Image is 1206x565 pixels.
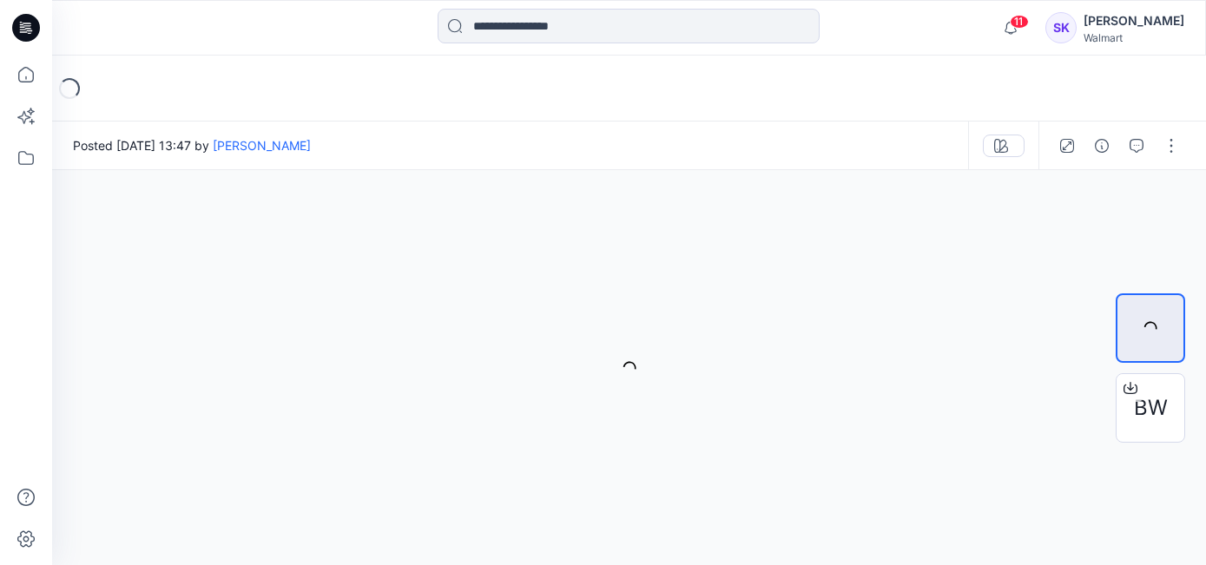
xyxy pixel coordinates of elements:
div: [PERSON_NAME] [1084,10,1184,31]
span: BW [1134,392,1168,424]
div: SK [1045,12,1077,43]
a: [PERSON_NAME] [213,138,311,153]
span: 11 [1010,15,1029,29]
button: Details [1088,132,1116,160]
span: Posted [DATE] 13:47 by [73,136,311,154]
div: Walmart [1084,31,1184,44]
